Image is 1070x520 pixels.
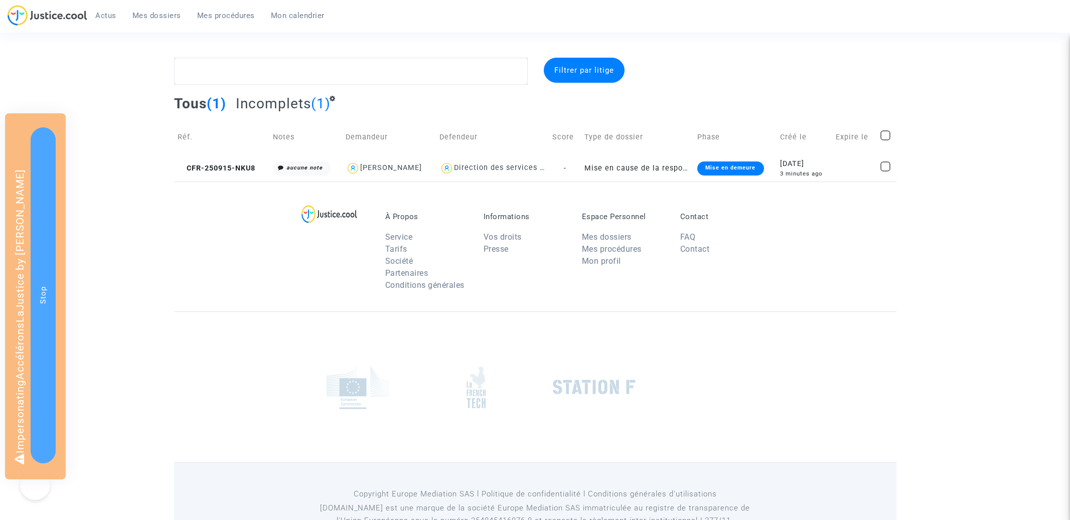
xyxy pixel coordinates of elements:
a: Tarifs [385,244,407,254]
a: Conditions générales [385,280,465,290]
p: Copyright Europe Mediation SAS l Politique de confidentialité l Conditions générales d’utilisa... [307,488,763,500]
a: Mes dossiers [124,8,189,23]
a: FAQ [680,232,696,242]
p: Espace Personnel [582,212,665,221]
div: 3 minutes ago [780,169,829,178]
span: (1) [311,95,331,112]
span: - [564,164,566,172]
button: Stop [31,127,56,463]
td: Notes [269,119,343,155]
td: Type de dossier [581,119,694,155]
img: logo-lg.svg [301,205,357,223]
span: Incomplets [236,95,311,112]
p: Contact [680,212,763,221]
td: Defendeur [436,119,549,155]
td: Score [549,119,581,155]
a: Presse [484,244,509,254]
img: french_tech.png [467,366,486,409]
p: À Propos [385,212,469,221]
iframe: Help Scout Beacon - Open [20,470,50,500]
a: Mes dossiers [582,232,632,242]
span: Tous [174,95,207,112]
td: Mise en cause de la responsabilité de l'Etat pour lenteur excessive de la Justice (dossier avocat) [581,155,694,182]
i: aucune note [286,164,323,171]
td: Créé le [777,119,832,155]
img: icon-user.svg [439,161,454,176]
div: [PERSON_NAME] [360,163,422,172]
div: [DATE] [780,158,829,169]
img: europe_commision.png [327,366,389,409]
p: Informations [484,212,567,221]
a: Mes procédures [189,8,263,23]
span: Filtrer par litige [554,66,614,75]
a: Vos droits [484,232,522,242]
td: Réf. [174,119,269,155]
a: Actus [87,8,124,23]
span: CFR-250915-NKU8 [178,164,255,172]
span: Stop [39,286,48,304]
td: Expire le [832,119,877,155]
a: Service [385,232,413,242]
a: Contact [680,244,710,254]
a: Mon profil [582,256,621,266]
a: Mes procédures [582,244,642,254]
img: stationf.png [553,380,636,395]
img: icon-user.svg [346,161,360,176]
span: Mon calendrier [271,11,325,20]
span: Actus [95,11,116,20]
div: Mise en demeure [697,161,763,176]
a: Mon calendrier [263,8,333,23]
a: Société [385,256,413,266]
span: (1) [207,95,226,112]
div: Impersonating [5,113,66,479]
span: Mes procédures [197,11,255,20]
a: Partenaires [385,268,428,278]
span: Mes dossiers [132,11,181,20]
img: jc-logo.svg [8,5,87,26]
div: Direction des services judiciaires du Ministère de la Justice - Bureau FIP4 [454,163,732,172]
td: Phase [694,119,777,155]
td: Demandeur [342,119,436,155]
